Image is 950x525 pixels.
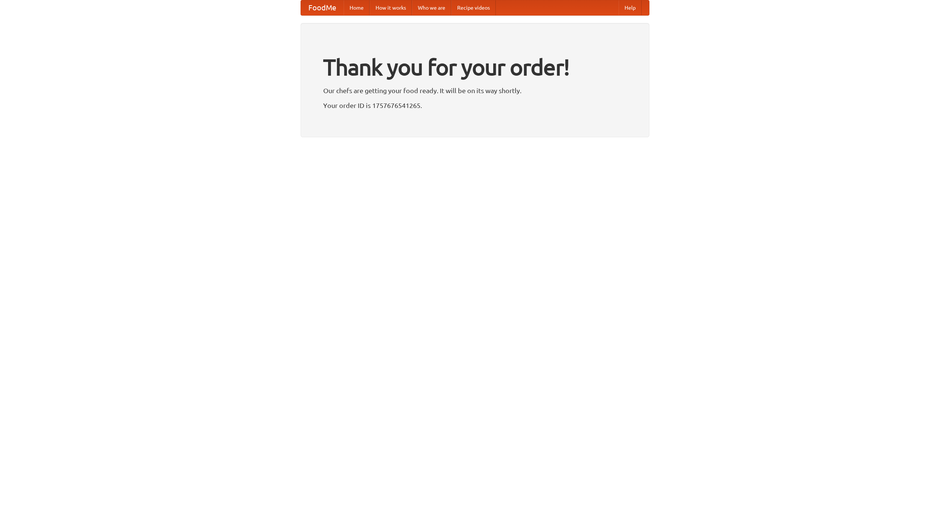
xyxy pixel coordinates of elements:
a: FoodMe [301,0,344,15]
a: Who we are [412,0,451,15]
a: Help [619,0,642,15]
p: Your order ID is 1757676541265. [323,100,627,111]
a: Home [344,0,370,15]
p: Our chefs are getting your food ready. It will be on its way shortly. [323,85,627,96]
h1: Thank you for your order! [323,49,627,85]
a: How it works [370,0,412,15]
a: Recipe videos [451,0,496,15]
